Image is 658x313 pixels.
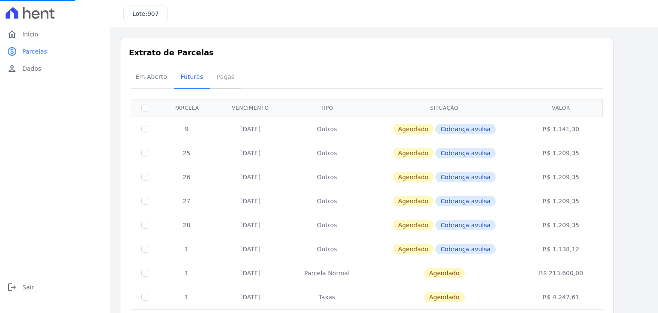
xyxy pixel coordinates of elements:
[521,213,601,237] td: R$ 1.209,35
[521,165,601,189] td: R$ 1.209,35
[424,268,465,278] span: Agendado
[159,285,215,309] td: 1
[393,220,434,230] span: Agendado
[286,117,368,141] td: Outros
[286,141,368,165] td: Outros
[22,64,41,73] span: Dados
[215,165,286,189] td: [DATE]
[435,172,496,182] span: Cobrança avulsa
[3,43,106,60] a: paidParcelas
[159,117,215,141] td: 9
[435,124,496,134] span: Cobrança avulsa
[393,196,434,206] span: Agendado
[176,68,208,85] span: Futuras
[521,99,601,117] th: Valor
[7,29,17,39] i: home
[286,165,368,189] td: Outros
[7,282,17,292] i: logout
[368,99,521,117] th: Situação
[215,99,286,117] th: Vencimento
[3,26,106,43] a: homeInício
[215,285,286,309] td: [DATE]
[132,9,159,18] h3: Lote:
[521,141,601,165] td: R$ 1.209,35
[521,189,601,213] td: R$ 1.209,35
[210,66,241,89] a: Pagas
[521,261,601,285] td: R$ 213.600,00
[521,285,601,309] td: R$ 4.247,61
[215,141,286,165] td: [DATE]
[435,148,496,158] span: Cobrança avulsa
[129,47,604,58] h3: Extrato de Parcelas
[286,99,368,117] th: Tipo
[147,10,159,17] span: 907
[435,196,496,206] span: Cobrança avulsa
[215,213,286,237] td: [DATE]
[159,237,215,261] td: 1
[174,66,210,89] a: Futuras
[435,220,496,230] span: Cobrança avulsa
[393,124,434,134] span: Agendado
[22,47,47,56] span: Parcelas
[129,66,174,89] a: Em Aberto
[286,213,368,237] td: Outros
[393,148,434,158] span: Agendado
[22,283,34,292] span: Sair
[212,68,239,85] span: Pagas
[215,117,286,141] td: [DATE]
[159,141,215,165] td: 25
[286,261,368,285] td: Parcela Normal
[286,285,368,309] td: Taxas
[3,60,106,77] a: personDados
[7,46,17,57] i: paid
[215,189,286,213] td: [DATE]
[22,30,38,39] span: Início
[159,165,215,189] td: 26
[159,261,215,285] td: 1
[286,189,368,213] td: Outros
[393,244,434,254] span: Agendado
[159,189,215,213] td: 27
[3,279,106,296] a: logoutSair
[215,261,286,285] td: [DATE]
[159,213,215,237] td: 28
[435,244,496,254] span: Cobrança avulsa
[159,99,215,117] th: Parcela
[393,172,434,182] span: Agendado
[7,63,17,74] i: person
[521,237,601,261] td: R$ 1.138,12
[286,237,368,261] td: Outros
[521,117,601,141] td: R$ 1.141,30
[215,237,286,261] td: [DATE]
[424,292,465,302] span: Agendado
[130,68,172,85] span: Em Aberto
